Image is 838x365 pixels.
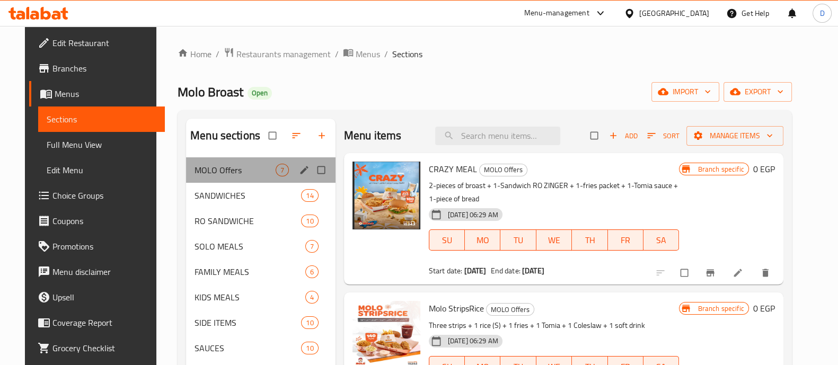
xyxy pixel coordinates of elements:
li: / [335,48,339,60]
span: SA [648,233,675,248]
div: SIDE ITEMS10 [186,310,336,335]
button: Manage items [686,126,783,146]
a: Edit menu item [733,268,745,278]
span: End date: [490,264,520,278]
button: MO [465,229,500,251]
span: Select to update [674,263,696,283]
h2: Menu sections [190,128,260,144]
div: RO SANDWICHE10 [186,208,336,234]
button: SA [643,229,679,251]
div: items [276,164,289,176]
a: Menus [29,81,165,106]
button: FR [608,229,643,251]
span: Restaurants management [236,48,331,60]
span: [DATE] 06:29 AM [444,210,502,220]
span: SIDE ITEMS [195,316,301,329]
div: items [301,215,318,227]
button: delete [754,261,779,284]
span: 10 [302,343,317,353]
span: SANDWICHES [195,189,301,202]
div: MOLO Offers [486,303,534,316]
span: Sections [47,113,156,126]
span: MO [469,233,496,248]
span: FAMILY MEALS [195,265,305,278]
li: / [216,48,219,60]
button: TH [572,229,607,251]
span: Menu disclaimer [52,265,156,278]
a: Menu disclaimer [29,259,165,284]
span: Upsell [52,291,156,304]
b: [DATE] [464,264,487,278]
li: / [384,48,388,60]
span: export [732,85,783,99]
span: Coupons [52,215,156,227]
span: TU [505,233,532,248]
span: 7 [306,242,318,252]
span: 10 [302,216,317,226]
div: items [305,265,319,278]
span: RO SANDWICHE [195,215,301,227]
span: Menus [356,48,380,60]
span: Promotions [52,240,156,253]
div: MOLO Offers7edit [186,157,336,183]
div: items [305,240,319,253]
button: Add [606,128,640,144]
span: Open [248,88,272,97]
div: SAUCES [195,342,301,354]
div: Menu-management [524,7,589,20]
a: Edit Menu [38,157,165,183]
span: 4 [306,292,318,302]
span: Molo Broast [178,80,243,104]
span: Edit Menu [47,164,156,176]
span: Molo StripsRice [429,300,484,316]
a: Upsell [29,284,165,310]
p: 2-pieces of broast + 1-Sandwich RO ZINGER + 1-fries packet + 1-Tomia sauce + 1-piece of bread [429,179,680,206]
a: Home [178,48,211,60]
a: Full Menu View [38,132,165,157]
div: [GEOGRAPHIC_DATA] [639,7,709,19]
span: WE [541,233,568,248]
span: import [660,85,711,99]
a: Branches [29,56,165,81]
span: TH [576,233,603,248]
span: Coverage Report [52,316,156,329]
span: 14 [302,191,317,201]
div: Open [248,87,272,100]
span: Sort items [640,128,686,144]
span: Sections [392,48,422,60]
span: D [819,7,824,19]
span: MOLO Offers [480,164,527,176]
h6: 0 EGP [753,162,775,176]
a: Menus [343,47,380,61]
a: Sections [38,106,165,132]
span: Start date: [429,264,463,278]
h6: 0 EGP [753,301,775,316]
div: SOLO MEALS7 [186,234,336,259]
h2: Menu items [344,128,402,144]
span: Branch specific [693,304,748,314]
span: Add [609,130,638,142]
span: FR [612,233,639,248]
div: items [301,342,318,354]
div: items [305,291,319,304]
div: SANDWICHES14 [186,183,336,208]
span: Choice Groups [52,189,156,202]
p: Three strips + 1 rice (S) + 1 fries + 1 Tomia + 1 Coleslaw + 1 soft drink [429,319,680,332]
button: TU [500,229,536,251]
a: Choice Groups [29,183,165,208]
span: Full Menu View [47,138,156,151]
img: CRAZY MEAL [352,162,420,229]
span: SOLO MEALS [195,240,305,253]
a: Coupons [29,208,165,234]
button: Branch-specific-item [699,261,724,284]
span: Manage items [695,129,775,143]
span: KIDS MEALS [195,291,305,304]
nav: breadcrumb [178,47,792,61]
span: CRAZY MEAL [429,161,477,177]
a: Coverage Report [29,310,165,335]
button: import [651,82,719,102]
div: FAMILY MEALS6 [186,259,336,284]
